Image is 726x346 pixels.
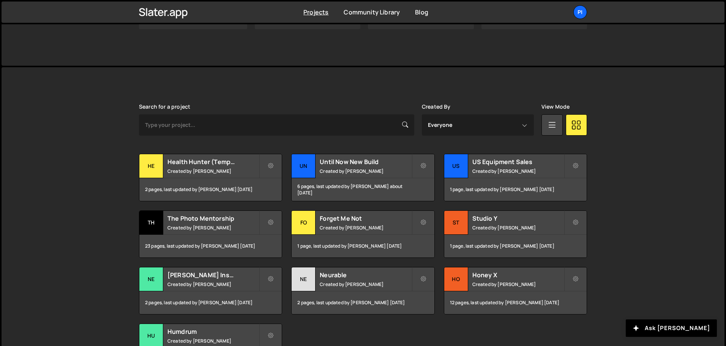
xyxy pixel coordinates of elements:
h2: US Equipment Sales [472,158,564,166]
h2: Health Hunter (Temporary) [167,158,259,166]
a: Ne [PERSON_NAME] Insulation Created by [PERSON_NAME] 2 pages, last updated by [PERSON_NAME] [DATE] [139,267,282,314]
div: Ne [292,267,316,291]
small: Created by [PERSON_NAME] [320,168,411,174]
div: Un [292,154,316,178]
div: Ho [444,267,468,291]
a: Ne Neurable Created by [PERSON_NAME] 2 pages, last updated by [PERSON_NAME] [DATE] [291,267,434,314]
a: US US Equipment Sales Created by [PERSON_NAME] 1 page, last updated by [PERSON_NAME] [DATE] [444,154,587,201]
div: St [444,211,468,235]
div: 1 page, last updated by [PERSON_NAME] [DATE] [292,235,434,258]
small: Created by [PERSON_NAME] [320,281,411,288]
div: 2 pages, last updated by [PERSON_NAME] [DATE] [139,178,282,201]
button: Ask [PERSON_NAME] [626,319,717,337]
h2: [PERSON_NAME] Insulation [167,271,259,279]
div: 6 pages, last updated by [PERSON_NAME] about [DATE] [292,178,434,201]
label: View Mode [541,104,570,110]
a: Th The Photo Mentorship Created by [PERSON_NAME] 23 pages, last updated by [PERSON_NAME] [DATE] [139,210,282,258]
div: Th [139,211,163,235]
small: Created by [PERSON_NAME] [167,338,259,344]
h2: Neurable [320,271,411,279]
div: He [139,154,163,178]
div: US [444,154,468,178]
small: Created by [PERSON_NAME] [472,281,564,288]
a: Ho Honey X Created by [PERSON_NAME] 12 pages, last updated by [PERSON_NAME] [DATE] [444,267,587,314]
a: Community Library [344,8,400,16]
div: 1 page, last updated by [PERSON_NAME] [DATE] [444,235,587,258]
div: 2 pages, last updated by [PERSON_NAME] [DATE] [292,291,434,314]
a: Blog [415,8,428,16]
a: He Health Hunter (Temporary) Created by [PERSON_NAME] 2 pages, last updated by [PERSON_NAME] [DATE] [139,154,282,201]
input: Type your project... [139,114,414,136]
small: Created by [PERSON_NAME] [320,224,411,231]
a: Un Until Now New Build Created by [PERSON_NAME] 6 pages, last updated by [PERSON_NAME] about [DATE] [291,154,434,201]
label: Search for a project [139,104,190,110]
h2: The Photo Mentorship [167,214,259,223]
div: Ne [139,267,163,291]
h2: Until Now New Build [320,158,411,166]
small: Created by [PERSON_NAME] [472,168,564,174]
div: 12 pages, last updated by [PERSON_NAME] [DATE] [444,291,587,314]
div: 1 page, last updated by [PERSON_NAME] [DATE] [444,178,587,201]
div: 2 pages, last updated by [PERSON_NAME] [DATE] [139,291,282,314]
h2: Humdrum [167,327,259,336]
div: Fo [292,211,316,235]
a: Projects [303,8,328,16]
h2: Honey X [472,271,564,279]
a: Fo Forget Me Not Created by [PERSON_NAME] 1 page, last updated by [PERSON_NAME] [DATE] [291,210,434,258]
small: Created by [PERSON_NAME] [167,224,259,231]
label: Created By [422,104,451,110]
a: St Studio Y Created by [PERSON_NAME] 1 page, last updated by [PERSON_NAME] [DATE] [444,210,587,258]
div: 23 pages, last updated by [PERSON_NAME] [DATE] [139,235,282,258]
small: Created by [PERSON_NAME] [472,224,564,231]
h2: Studio Y [472,214,564,223]
small: Created by [PERSON_NAME] [167,168,259,174]
a: Pi [573,5,587,19]
h2: Forget Me Not [320,214,411,223]
small: Created by [PERSON_NAME] [167,281,259,288]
